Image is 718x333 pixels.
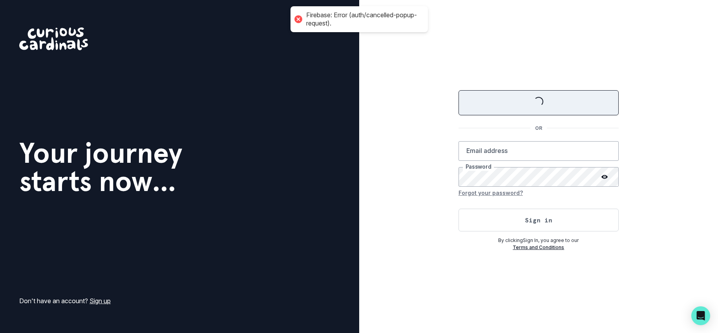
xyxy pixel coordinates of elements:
[530,125,547,132] p: OR
[513,244,564,250] a: Terms and Conditions
[459,187,523,199] button: Forgot your password?
[459,209,619,231] button: Sign in
[459,90,619,115] button: Sign in with Google (GSuite)
[691,306,710,325] div: Open Intercom Messenger
[19,296,111,306] p: Don't have an account?
[306,11,420,27] div: Firebase: Error (auth/cancelled-popup-request).
[19,139,183,195] h1: Your journey starts now...
[459,237,619,244] p: By clicking Sign In , you agree to our
[90,297,111,305] a: Sign up
[19,27,88,50] img: Curious Cardinals Logo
